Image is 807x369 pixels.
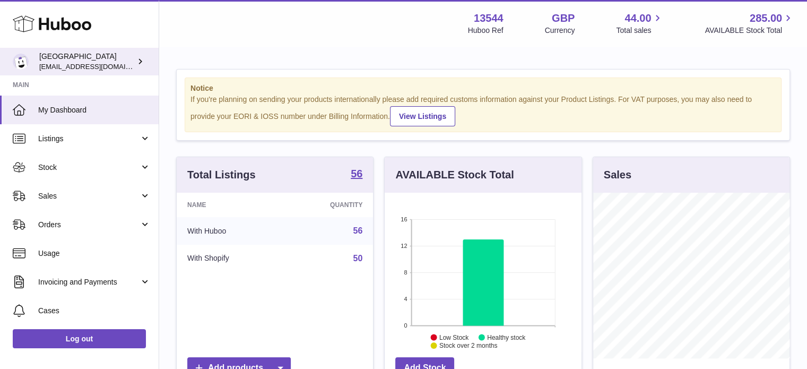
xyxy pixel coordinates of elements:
a: 285.00 AVAILABLE Stock Total [705,11,794,36]
span: Orders [38,220,140,230]
a: 50 [353,254,363,263]
div: Currency [545,25,575,36]
text: Healthy stock [487,333,526,341]
h3: Sales [604,168,631,182]
text: Stock over 2 months [439,342,497,349]
span: [EMAIL_ADDRESS][DOMAIN_NAME] [39,62,156,71]
a: Log out [13,329,146,348]
h3: Total Listings [187,168,256,182]
text: 12 [401,243,407,249]
span: 44.00 [624,11,651,25]
span: Cases [38,306,151,316]
strong: 13544 [474,11,504,25]
span: AVAILABLE Stock Total [705,25,794,36]
strong: GBP [552,11,575,25]
text: 16 [401,216,407,222]
th: Name [177,193,283,217]
a: 56 [351,168,362,181]
span: Invoicing and Payments [38,277,140,287]
a: 56 [353,226,363,235]
strong: Notice [190,83,776,93]
div: [GEOGRAPHIC_DATA] [39,52,135,72]
text: Low Stock [439,333,469,341]
text: 8 [404,269,407,276]
td: With Shopify [177,245,283,272]
text: 4 [404,296,407,302]
span: Stock [38,162,140,173]
text: 0 [404,322,407,329]
span: Sales [38,191,140,201]
div: If you're planning on sending your products internationally please add required customs informati... [190,95,776,126]
span: 285.00 [750,11,782,25]
span: Listings [38,134,140,144]
h3: AVAILABLE Stock Total [395,168,514,182]
a: 44.00 Total sales [616,11,663,36]
th: Quantity [283,193,374,217]
div: Huboo Ref [468,25,504,36]
td: With Huboo [177,217,283,245]
span: Usage [38,248,151,259]
span: Total sales [616,25,663,36]
span: My Dashboard [38,105,151,115]
img: credentials+blankstreet@getwrrk.com [13,54,29,70]
strong: 56 [351,168,362,179]
a: View Listings [390,106,455,126]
